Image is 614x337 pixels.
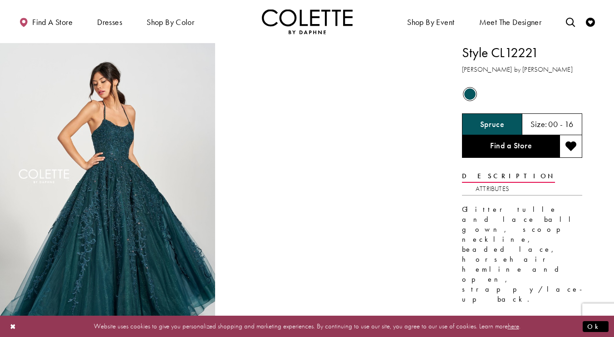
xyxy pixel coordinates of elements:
a: Find a store [17,9,75,34]
a: Check Wishlist [584,9,597,34]
span: Find a store [32,18,73,27]
div: Product color controls state depends on size chosen [462,86,582,103]
span: Size: [530,119,547,129]
span: Shop By Event [407,18,454,27]
span: Shop by color [147,18,194,27]
a: here [508,322,519,331]
h5: Chosen color [480,120,504,129]
span: Shop by color [144,9,196,34]
span: Shop By Event [405,9,457,34]
a: Visit Home Page [262,9,353,34]
p: Website uses cookies to give you personalized shopping and marketing experiences. By continuing t... [65,320,549,332]
button: Add to wishlist [560,135,582,158]
h1: Style CL12221 [462,43,582,62]
h5: 00 - 16 [548,120,573,129]
h3: [PERSON_NAME] by [PERSON_NAME] [462,64,582,75]
a: Description [462,170,555,183]
button: Submit Dialog [583,321,609,332]
a: Attributes [476,182,509,195]
a: Toggle search [564,9,577,34]
div: Glitter tulle and lace ball gown, scoop neckline, beaded lace, horsehair hemline and open, strapp... [462,205,582,304]
img: Colette by Daphne [262,9,353,34]
div: Spruce [462,86,478,102]
span: Dresses [95,9,124,34]
a: Meet the designer [477,9,544,34]
span: Meet the designer [479,18,542,27]
span: Dresses [97,18,122,27]
button: Close Dialog [5,318,21,334]
video: Style CL12221 Colette by Daphne #1 autoplay loop mute video [220,43,435,151]
a: Find a Store [462,135,560,158]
